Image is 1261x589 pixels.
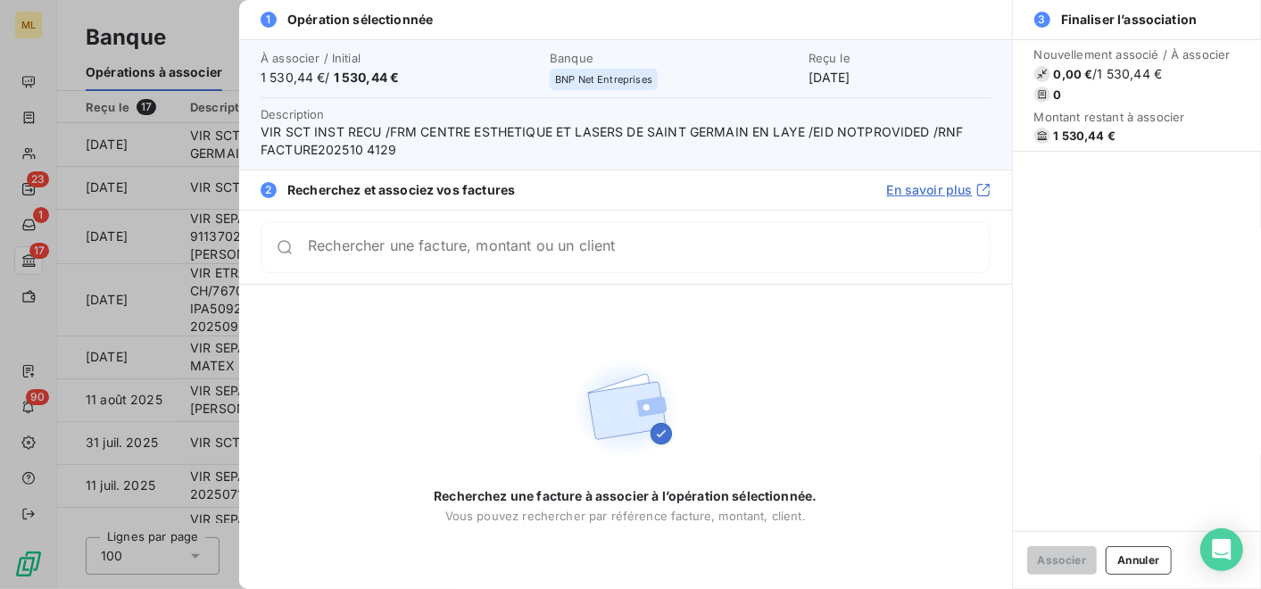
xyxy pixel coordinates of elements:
span: Finaliser l’association [1061,11,1197,29]
span: À associer / Initial [261,51,539,65]
span: 1 530,44 € / [261,69,539,87]
span: 1 [261,12,277,28]
span: Reçu le [809,51,991,65]
span: Vous pouvez rechercher par référence facture, montant, client. [445,509,806,523]
span: Montant restant à associer [1034,110,1231,124]
span: / 1 530,44 € [1093,65,1163,83]
span: 0,00 € [1054,67,1093,81]
button: Associer [1027,546,1098,575]
span: Opération sélectionnée [287,11,433,29]
input: placeholder [308,238,990,256]
span: Banque [550,51,798,65]
div: Open Intercom Messenger [1200,528,1243,571]
span: Recherchez une facture à associer à l’opération sélectionnée. [434,487,817,505]
span: VIR SCT INST RECU /FRM CENTRE ESTHETIQUE ET LASERS DE SAINT GERMAIN EN LAYE /EID NOTPROVIDED /RNF... [261,123,991,159]
span: 0 [1054,87,1062,102]
img: Empty state [568,352,683,466]
span: 2 [261,182,277,198]
span: Nouvellement associé / À associer [1034,47,1231,62]
span: Recherchez et associez vos factures [287,181,515,199]
span: 1 530,44 € [334,70,400,85]
span: BNP Net Entreprises [555,74,652,85]
button: Annuler [1106,546,1171,575]
span: 1 530,44 € [1054,129,1116,143]
div: [DATE] [809,51,991,87]
span: Description [261,107,325,121]
span: 3 [1034,12,1050,28]
a: En savoir plus [887,181,991,199]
